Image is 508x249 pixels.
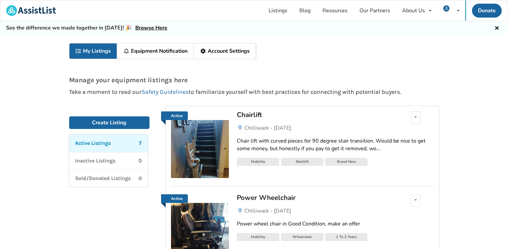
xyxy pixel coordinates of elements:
a: Power wheel chair in Good Condition, make an offer [237,215,433,233]
img: assistlist-logo [6,5,56,16]
div: 1 To 2 Years [325,233,367,241]
a: Blog [293,0,317,21]
p: 7 [139,140,142,147]
p: 0 [139,175,142,182]
p: Manage your equipment listings here [69,77,439,84]
a: Active [171,111,229,178]
div: Chair lift with curved pieces for 90 degree stair transition. Would be nice to get some money, bu... [237,137,433,153]
a: MobilityWheelchair1 To 2 Years [237,233,433,243]
img: user icon [443,5,449,12]
a: Safety Guidelines [142,88,189,95]
p: Inactive Listings [75,157,115,165]
div: Mobility [237,158,279,166]
div: Stairlift [281,158,323,166]
span: Chilliwack - [DATE] [244,124,291,132]
a: Resources [317,0,354,21]
p: 0 [139,157,142,165]
a: Chilliwack - [DATE] [237,207,433,215]
a: Create Listing [69,116,150,129]
a: Account Settings [194,43,256,59]
span: Chilliwack - [DATE] [244,207,291,215]
p: Take a moment to read our to familiarize yourself with best practices for connecting with potenti... [69,89,439,95]
a: Chilliwack - [DATE] [237,124,433,132]
div: Mobility [237,233,279,241]
p: Sold/Donated Listings [75,175,131,182]
a: Chair lift with curved pieces for 90 degree stair transition. Would be nice to get some money, bu... [237,132,433,158]
div: Chairlift [237,110,391,119]
a: MobilityStairliftBrand New [237,157,433,167]
a: My Listings [69,43,117,59]
div: Brand New [325,158,367,166]
div: Power wheel chair in Good Condition, make an offer [237,220,433,228]
img: mobility-chairlift [171,120,229,178]
div: Wheelchair [281,233,323,241]
h5: See the difference we made together in [DATE]! 🎉 [6,25,167,31]
a: Browse Here [135,24,167,31]
a: Chairlift [237,111,391,124]
a: Donate [472,4,502,18]
div: About Us [402,8,425,13]
div: Power Wheelchair [237,193,391,202]
p: Active Listings [75,140,111,147]
a: Power Wheelchair [237,194,391,207]
a: Equipment Notification [117,43,194,59]
a: Active [161,111,188,120]
a: Our Partners [354,0,396,21]
a: Listings [263,0,293,21]
a: Active [161,194,188,203]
